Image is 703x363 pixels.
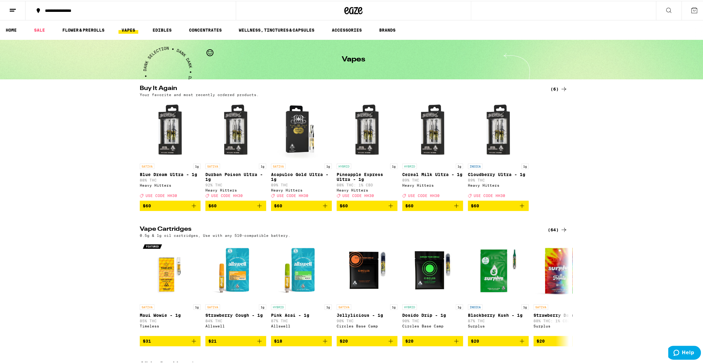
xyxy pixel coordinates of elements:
img: Circles Base Camp - Dosido Drip - 1g [402,240,463,300]
a: HOME [3,26,20,33]
p: SATIVA [205,303,220,309]
div: Allswell [205,323,266,327]
span: $60 [340,202,348,207]
span: USE CODE HH30 [277,193,308,197]
div: Circles Base Camp [337,323,397,327]
p: Blackberry Kush - 1g [468,312,529,317]
p: Blue Dream Ultra - 1g [140,171,201,176]
span: USE CODE HH30 [408,193,440,197]
div: Timeless [140,323,201,327]
p: 89% THC [271,182,332,186]
span: $60 [405,202,413,207]
img: Heavy Hitters - Cloudberry Ultra - 1g [468,99,529,160]
a: EDIBLES [149,26,175,33]
p: Your favorite and most recently ordered products. [140,92,259,96]
div: Heavy Hitters [402,182,463,186]
p: Maui Wowie - 1g [140,312,201,317]
span: $18 [274,338,282,343]
p: 85% THC [140,318,201,322]
a: Open page for Blue Dream Ultra - 1g from Heavy Hitters [140,99,201,200]
a: Open page for Durban Poison Ultra - 1g from Heavy Hitters [205,99,266,200]
p: SATIVA [533,303,548,309]
button: BRANDS [376,26,399,33]
p: INDICA [468,303,482,309]
img: Allswell - Pink Acai - 1g [271,240,332,300]
p: Cereal Milk Ultra - 1g [402,171,463,176]
p: 90% THC [402,318,463,322]
p: HYBRID [337,163,351,168]
a: FLOWER & PREROLLS [59,26,108,33]
h1: Vapes [342,55,365,62]
a: Open page for Maui Wowie - 1g from Timeless [140,240,201,335]
img: Heavy Hitters - Acapulco Gold Ultra - 1g [271,99,332,160]
p: 90% THC [337,318,397,322]
p: 1g [324,303,332,309]
button: Add to bag [140,200,201,210]
a: ACCESSORIES [329,26,365,33]
img: Surplus - Strawberry Daze - 1g [533,240,594,300]
div: Heavy Hitters [205,187,266,191]
a: (64) [548,225,568,233]
div: Heavy Hitters [271,187,332,191]
p: 1g [193,163,201,168]
div: Allswell [271,323,332,327]
p: SATIVA [140,163,154,168]
img: Heavy Hitters - Cereal Milk Ultra - 1g [402,99,463,160]
p: 1g [521,303,529,309]
p: 1g [521,163,529,168]
p: 89% THC [468,177,529,181]
span: USE CODE HH30 [211,193,243,197]
div: Surplus [533,323,594,327]
div: Heavy Hitters [140,182,201,186]
p: HYBRID [402,163,417,168]
p: SATIVA [205,163,220,168]
p: 1g [456,303,463,309]
span: USE CODE HH30 [342,193,374,197]
button: Add to bag [402,335,463,345]
div: Circles Base Camp [402,323,463,327]
p: Strawberry Cough - 1g [205,312,266,317]
p: 1g [456,163,463,168]
span: $20 [405,338,413,343]
img: Heavy Hitters - Pineapple Express Ultra - 1g [337,99,397,160]
a: Open page for Pink Acai - 1g from Allswell [271,240,332,335]
button: Add to bag [271,200,332,210]
p: 0.5g & 1g oil cartridges, Use with any 510-compatible battery. [140,233,290,237]
a: VAPES [118,26,138,33]
p: Dosido Drip - 1g [402,312,463,317]
p: Pink Acai - 1g [271,312,332,317]
a: Open page for Blackberry Kush - 1g from Surplus [468,240,529,335]
p: SATIVA [337,303,351,309]
p: 92% THC [205,182,266,186]
span: $60 [143,202,151,207]
button: Add to bag [140,335,201,345]
button: Add to bag [271,335,332,345]
p: HYBRID [402,303,417,309]
a: Open page for Jellylicious - 1g from Circles Base Camp [337,240,397,335]
a: CONCENTRATES [186,26,225,33]
h2: Vape Cartridges [140,225,538,233]
button: Add to bag [205,200,266,210]
span: $31 [143,338,151,343]
span: $20 [471,338,479,343]
p: 1g [390,303,397,309]
p: Strawberry Daze - 1g [533,312,594,317]
p: 87% THC [271,318,332,322]
span: $60 [274,202,282,207]
p: 88% THC: 1% CBD [337,182,397,186]
p: 1g [259,163,266,168]
span: $60 [208,202,217,207]
button: Add to bag [468,200,529,210]
a: SALE [31,26,48,33]
p: Acapulco Gold Ultra - 1g [271,171,332,181]
img: Circles Base Camp - Jellylicious - 1g [337,240,397,300]
iframe: Opens a widget where you can find more information [668,345,701,360]
a: Open page for Pineapple Express Ultra - 1g from Heavy Hitters [337,99,397,200]
p: SATIVA [140,303,154,309]
a: Open page for Cereal Milk Ultra - 1g from Heavy Hitters [402,99,463,200]
p: 1g [324,163,332,168]
p: Cloudberry Ultra - 1g [468,171,529,176]
p: Jellylicious - 1g [337,312,397,317]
